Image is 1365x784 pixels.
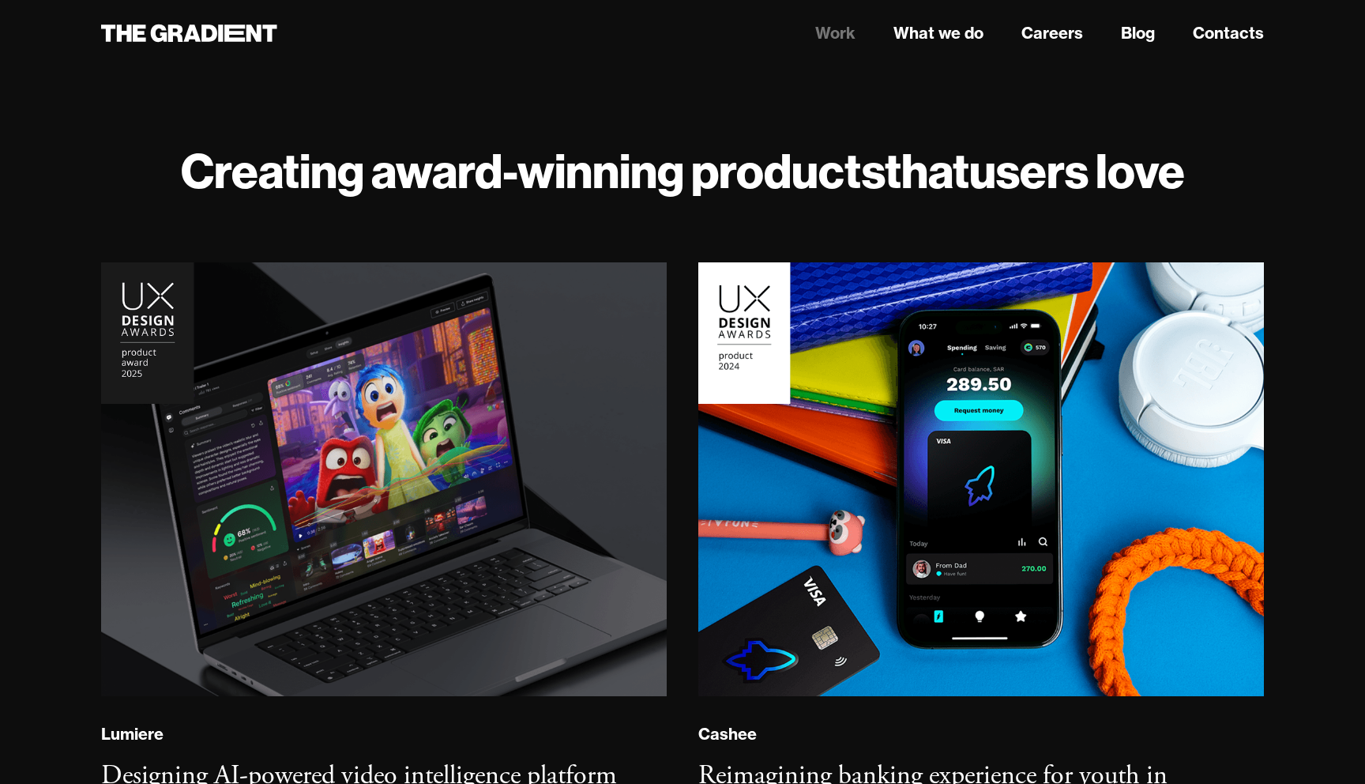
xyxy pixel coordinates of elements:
[1021,21,1083,45] a: Careers
[101,724,164,744] div: Lumiere
[101,142,1264,199] h1: Creating award-winning products users love
[885,141,969,201] strong: that
[1193,21,1264,45] a: Contacts
[1121,21,1155,45] a: Blog
[815,21,855,45] a: Work
[893,21,983,45] a: What we do
[698,724,757,744] div: Cashee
